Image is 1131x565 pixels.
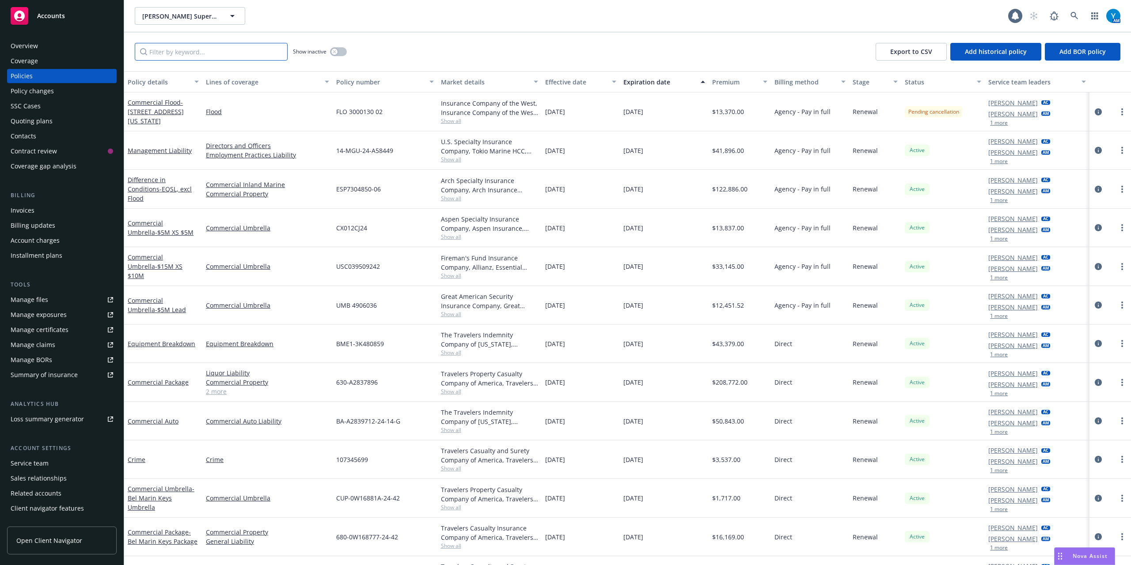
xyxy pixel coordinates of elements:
div: Summary of insurance [11,368,78,382]
span: Renewal [853,146,878,155]
span: Show all [441,117,538,125]
div: Premium [712,77,758,87]
span: $13,837.00 [712,223,744,233]
div: Loss summary generator [11,412,84,426]
span: Active [908,417,926,425]
a: circleInformation [1093,338,1104,349]
div: Manage claims [11,338,55,352]
span: [DATE] [545,378,565,387]
span: Accounts [37,12,65,19]
a: more [1117,107,1127,117]
button: Policy details [124,71,202,92]
a: [PERSON_NAME] [988,418,1038,428]
span: Renewal [853,262,878,271]
div: Invoices [11,203,34,218]
span: $208,772.00 [712,378,748,387]
a: more [1117,184,1127,195]
span: $122,886.00 [712,184,748,194]
span: - $5M XS $5M [155,228,194,237]
span: [DATE] [545,107,565,116]
span: BA-A2839712-24-14-G [336,416,400,426]
a: [PERSON_NAME] [988,214,1038,223]
a: Commercial Package [128,528,197,546]
span: Renewal [853,223,878,233]
span: $41,896.00 [712,146,744,155]
span: $13,370.00 [712,107,744,116]
span: Agency - Pay in full [774,262,831,271]
span: ESP7304850-06 [336,184,381,194]
span: [DATE] [623,532,643,542]
span: Direct [774,532,792,542]
span: [DATE] [623,301,643,310]
a: Quoting plans [7,114,117,128]
span: [DATE] [545,146,565,155]
span: 630-A2837896 [336,378,378,387]
button: Billing method [771,71,849,92]
span: Renewal [853,493,878,503]
span: Show all [441,388,538,395]
span: Show inactive [293,48,326,55]
a: [PERSON_NAME] [988,446,1038,455]
a: [PERSON_NAME] [988,534,1038,543]
span: Renewal [853,416,878,426]
span: Renewal [853,532,878,542]
span: Nova Assist [1073,552,1108,560]
img: photo [1106,9,1120,23]
a: Manage BORs [7,353,117,367]
button: Effective date [542,71,620,92]
span: [DATE] [623,339,643,348]
a: 2 more [206,387,329,396]
span: USC039509242 [336,262,380,271]
span: [DATE] [545,339,565,348]
a: Flood [206,107,329,116]
div: Manage exposures [11,308,67,322]
a: Accounts [7,4,117,28]
a: circleInformation [1093,145,1104,156]
div: Tools [7,280,117,289]
a: Commercial Umbrella [206,493,329,503]
a: Commercial Umbrella [128,296,186,314]
span: Show all [441,195,538,202]
input: Filter by keyword... [135,43,288,61]
button: [PERSON_NAME] Supermarkets, Inc. [135,7,245,25]
button: Export to CSV [876,43,947,61]
div: Billing method [774,77,836,87]
a: circleInformation [1093,377,1104,388]
span: Agency - Pay in full [774,223,831,233]
a: more [1117,338,1127,349]
span: Show all [441,465,538,472]
span: [DATE] [545,223,565,233]
a: Commercial Flood [128,98,184,125]
a: more [1117,531,1127,542]
span: $33,145.00 [712,262,744,271]
div: Policies [11,69,33,83]
div: Arch Specialty Insurance Company, Arch Insurance Company, Amwins [441,176,538,195]
div: The Travelers Indemnity Company of [US_STATE], Travelers Insurance [441,330,538,349]
span: Active [908,185,926,193]
div: Sales relationships [11,471,67,485]
a: more [1117,261,1127,272]
div: Lines of coverage [206,77,319,87]
span: [DATE] [623,107,643,116]
div: Policy details [128,77,189,87]
a: Commercial Auto Liability [206,416,329,426]
div: Travelers Casualty and Surety Company of America, Travelers Insurance [441,446,538,465]
span: Show all [441,504,538,511]
a: Client navigator features [7,501,117,515]
div: Manage files [11,293,48,307]
a: Switch app [1086,7,1104,25]
a: [PERSON_NAME] [988,407,1038,416]
span: Direct [774,339,792,348]
span: [DATE] [623,378,643,387]
a: [PERSON_NAME] [988,485,1038,494]
a: [PERSON_NAME] [988,457,1038,466]
a: Equipment Breakdown [206,339,329,348]
a: Commercial Property [206,378,329,387]
button: 1 more [990,198,1008,203]
div: Service team [11,456,49,470]
span: [DATE] [623,184,643,194]
span: Renewal [853,378,878,387]
span: CX012CJ24 [336,223,367,233]
button: Stage [849,71,901,92]
a: [PERSON_NAME] [988,341,1038,350]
